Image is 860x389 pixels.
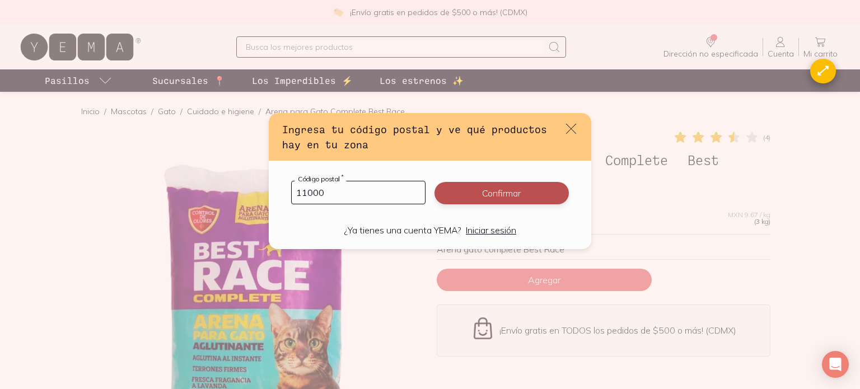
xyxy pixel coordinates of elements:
[295,174,346,182] label: Código postal
[822,351,849,378] div: Open Intercom Messenger
[466,224,516,236] a: Iniciar sesión
[434,182,569,204] button: Confirmar
[814,62,833,80] div: ⟷
[344,224,461,236] p: ¿Ya tienes una cuenta YEMA?
[282,122,555,152] h3: Ingresa tu código postal y ve qué productos hay en tu zona
[269,113,591,249] div: default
